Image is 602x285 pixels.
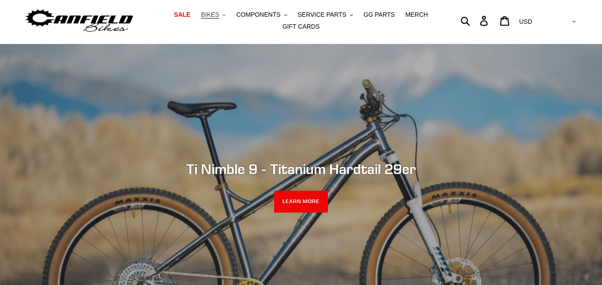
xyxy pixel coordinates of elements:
[405,11,428,19] span: MERCH
[236,11,280,19] span: COMPONENTS
[197,9,230,21] button: BIKES
[274,191,328,213] a: LEARN MORE
[24,7,134,35] img: Canfield Bikes
[232,9,291,21] button: COMPONENTS
[278,21,324,33] a: GIFT CARDS
[61,160,541,177] h2: Ti Nimble 9 - Titanium Hardtail 29er
[359,9,399,21] a: GG PARTS
[282,23,320,30] span: GIFT CARDS
[401,9,432,21] a: MERCH
[170,9,195,21] a: SALE
[293,9,357,21] button: SERVICE PARTS
[174,11,190,19] span: SALE
[364,11,395,19] span: GG PARTS
[297,11,346,19] span: SERVICE PARTS
[201,11,219,19] span: BIKES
